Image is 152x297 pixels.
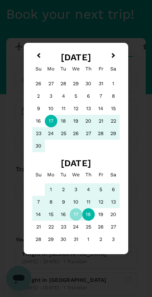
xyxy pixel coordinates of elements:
[32,102,45,115] div: Choose Sunday, November 9th, 2025
[45,115,57,127] div: Choose Monday, November 17th, 2025
[95,90,107,102] div: Choose Friday, November 7th, 2025
[32,63,45,75] div: Sunday
[82,127,95,140] div: Choose Thursday, November 27th, 2025
[82,208,95,221] div: Choose Thursday, December 18th, 2025
[70,115,82,127] div: Choose Wednesday, November 19th, 2025
[95,183,107,196] div: Choose Friday, December 5th, 2025
[32,183,120,246] div: Month December, 2025
[70,127,82,140] div: Choose Wednesday, November 26th, 2025
[57,233,70,246] div: Choose Tuesday, December 30th, 2025
[70,233,82,246] div: Choose Wednesday, December 31st, 2025
[82,169,95,181] div: Thursday
[45,63,57,75] div: Monday
[32,77,120,152] div: Month November, 2025
[95,208,107,221] div: Choose Friday, December 19th, 2025
[82,183,95,196] div: Choose Thursday, December 4th, 2025
[70,169,82,181] div: Wednesday
[70,196,82,208] div: Choose Wednesday, December 10th, 2025
[57,208,70,221] div: Choose Tuesday, December 16th, 2025
[45,196,57,208] div: Choose Monday, December 8th, 2025
[32,196,45,208] div: Choose Sunday, December 7th, 2025
[95,221,107,233] div: Choose Friday, December 26th, 2025
[82,102,95,115] div: Choose Thursday, November 13th, 2025
[95,127,107,140] div: Choose Friday, November 28th, 2025
[95,102,107,115] div: Choose Friday, November 14th, 2025
[45,208,57,221] div: Choose Monday, December 15th, 2025
[107,90,120,102] div: Choose Saturday, November 8th, 2025
[57,169,70,181] div: Tuesday
[82,196,95,208] div: Choose Thursday, December 11th, 2025
[45,127,57,140] div: Choose Monday, November 24th, 2025
[107,77,120,90] div: Choose Saturday, November 1st, 2025
[45,183,57,196] div: Choose Monday, December 1st, 2025
[107,183,120,196] div: Choose Saturday, December 6th, 2025
[107,127,120,140] div: Choose Saturday, November 29th, 2025
[107,221,120,233] div: Choose Saturday, December 27th, 2025
[57,90,70,102] div: Choose Tuesday, November 4th, 2025
[70,77,82,90] div: Choose Wednesday, October 29th, 2025
[32,169,45,181] div: Sunday
[107,233,120,246] div: Choose Saturday, January 3rd, 2026
[57,196,70,208] div: Choose Tuesday, December 9th, 2025
[57,63,70,75] div: Tuesday
[82,221,95,233] div: Choose Thursday, December 25th, 2025
[70,102,82,115] div: Choose Wednesday, November 12th, 2025
[82,77,95,90] div: Choose Thursday, October 30th, 2025
[82,63,95,75] div: Thursday
[70,221,82,233] div: Choose Wednesday, December 24th, 2025
[57,77,70,90] div: Choose Tuesday, October 28th, 2025
[107,115,120,127] div: Choose Saturday, November 22nd, 2025
[70,183,82,196] div: Choose Wednesday, December 3rd, 2025
[45,90,57,102] div: Choose Monday, November 3rd, 2025
[107,63,120,75] div: Saturday
[95,196,107,208] div: Choose Friday, December 12th, 2025
[107,208,120,221] div: Choose Saturday, December 20th, 2025
[95,77,107,90] div: Choose Friday, October 31st, 2025
[45,77,57,90] div: Choose Monday, October 27th, 2025
[107,196,120,208] div: Choose Saturday, December 13th, 2025
[45,221,57,233] div: Choose Monday, December 22nd, 2025
[32,233,45,246] div: Choose Sunday, December 28th, 2025
[57,127,70,140] div: Choose Tuesday, November 25th, 2025
[32,208,45,221] div: Choose Sunday, December 14th, 2025
[32,127,45,140] div: Choose Sunday, November 23rd, 2025
[32,50,44,63] button: Previous Month
[70,208,82,221] div: Choose Wednesday, December 17th, 2025
[30,52,122,63] h2: [DATE]
[30,158,122,169] h2: [DATE]
[95,63,107,75] div: Friday
[45,102,57,115] div: Choose Monday, November 10th, 2025
[107,169,120,181] div: Saturday
[95,233,107,246] div: Choose Friday, January 2nd, 2026
[108,50,120,63] button: Next Month
[70,90,82,102] div: Choose Wednesday, November 5th, 2025
[57,183,70,196] div: Choose Tuesday, December 2nd, 2025
[82,90,95,102] div: Choose Thursday, November 6th, 2025
[32,140,45,152] div: Choose Sunday, November 30th, 2025
[57,221,70,233] div: Choose Tuesday, December 23rd, 2025
[95,169,107,181] div: Friday
[82,233,95,246] div: Choose Thursday, January 1st, 2026
[32,115,45,127] div: Choose Sunday, November 16th, 2025
[45,233,57,246] div: Choose Monday, December 29th, 2025
[95,115,107,127] div: Choose Friday, November 21st, 2025
[57,102,70,115] div: Choose Tuesday, November 11th, 2025
[107,102,120,115] div: Choose Saturday, November 15th, 2025
[82,115,95,127] div: Choose Thursday, November 20th, 2025
[45,169,57,181] div: Monday
[57,115,70,127] div: Choose Tuesday, November 18th, 2025
[32,77,45,90] div: Choose Sunday, October 26th, 2025
[32,221,45,233] div: Choose Sunday, December 21st, 2025
[32,90,45,102] div: Choose Sunday, November 2nd, 2025
[70,63,82,75] div: Wednesday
